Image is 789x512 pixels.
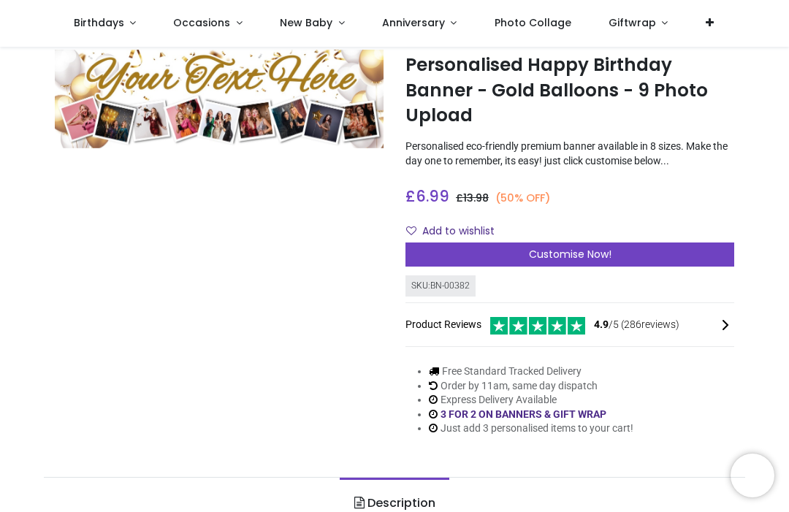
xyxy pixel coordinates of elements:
[456,191,489,205] span: £
[731,454,774,497] iframe: Brevo live chat
[463,191,489,205] span: 13.98
[441,408,606,420] a: 3 FOR 2 ON BANNERS & GIFT WRAP
[529,247,611,261] span: Customise Now!
[280,15,332,30] span: New Baby
[405,186,449,207] span: £
[74,15,124,30] span: Birthdays
[609,15,656,30] span: Giftwrap
[429,421,633,436] li: Just add 3 personalised items to your cart!
[405,315,734,335] div: Product Reviews
[405,219,507,244] button: Add to wishlistAdd to wishlist
[429,379,633,394] li: Order by 11am, same day dispatch
[405,140,734,168] p: Personalised eco-friendly premium banner available in 8 sizes. Make the day one to remember, its ...
[429,364,633,379] li: Free Standard Tracked Delivery
[405,275,476,297] div: SKU: BN-00382
[416,186,449,207] span: 6.99
[55,50,384,149] img: Personalised Happy Birthday Banner - Gold Balloons - 9 Photo Upload
[495,15,571,30] span: Photo Collage
[405,53,734,128] h1: Personalised Happy Birthday Banner - Gold Balloons - 9 Photo Upload
[173,15,230,30] span: Occasions
[495,191,551,205] small: (50% OFF)
[429,393,633,408] li: Express Delivery Available
[594,318,609,330] span: 4.9
[406,226,416,236] i: Add to wishlist
[594,318,679,332] span: /5 ( 286 reviews)
[382,15,445,30] span: Anniversary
